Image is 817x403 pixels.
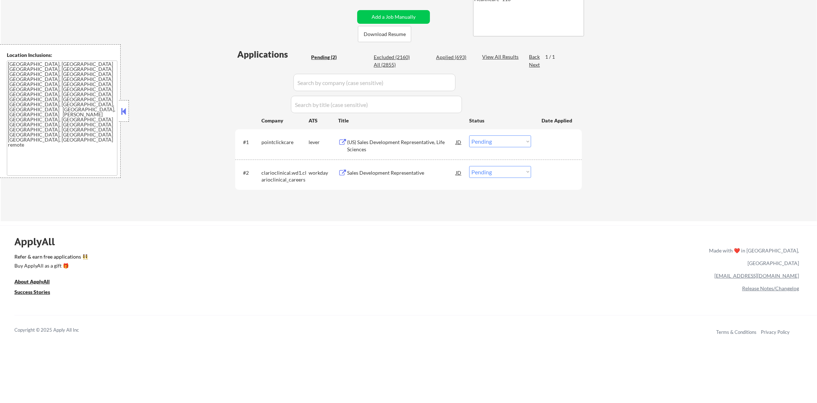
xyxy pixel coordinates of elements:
div: ATS [309,117,338,124]
a: Release Notes/Changelog [742,285,799,291]
a: Buy ApplyAll as a gift 🎁 [14,262,86,271]
div: Date Applied [542,117,573,124]
div: 1 / 1 [545,53,562,61]
u: Success Stories [14,289,50,295]
a: About ApplyAll [14,278,60,287]
div: lever [309,139,338,146]
div: Company [261,117,309,124]
a: Success Stories [14,288,60,297]
button: Add a Job Manually [357,10,430,24]
div: Status [469,114,531,127]
a: Refer & earn free applications 👯‍♀️ [14,254,558,262]
input: Search by company (case sensitive) [293,74,455,91]
div: Applications [237,50,309,59]
div: Location Inclusions: [7,52,118,59]
div: workday [309,169,338,176]
div: pointclickcare [261,139,309,146]
div: clarioclinical.wd1.clarioclinical_careers [261,169,309,183]
div: Applied (693) [436,54,472,61]
div: All (2855) [374,61,410,68]
div: Made with ❤️ in [GEOGRAPHIC_DATA], [GEOGRAPHIC_DATA] [706,244,799,269]
div: Sales Development Representative [347,169,456,176]
div: View All Results [482,53,521,61]
div: #2 [243,169,256,176]
div: ApplyAll [14,236,63,248]
div: Pending (2) [311,54,347,61]
u: About ApplyAll [14,278,50,285]
a: Terms & Conditions [716,329,757,335]
div: Excluded (2160) [374,54,410,61]
div: Title [338,117,462,124]
div: Buy ApplyAll as a gift 🎁 [14,263,86,268]
input: Search by title (case sensitive) [291,96,462,113]
div: #1 [243,139,256,146]
div: Back [529,53,540,61]
a: [EMAIL_ADDRESS][DOMAIN_NAME] [714,273,799,279]
div: JD [455,166,462,179]
a: Privacy Policy [761,329,790,335]
button: Download Resume [358,26,411,42]
div: JD [455,135,462,148]
div: Copyright © 2025 Apply All Inc [14,327,97,334]
div: (US) Sales Development Representative, Life Sciences [347,139,456,153]
div: Next [529,61,540,68]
